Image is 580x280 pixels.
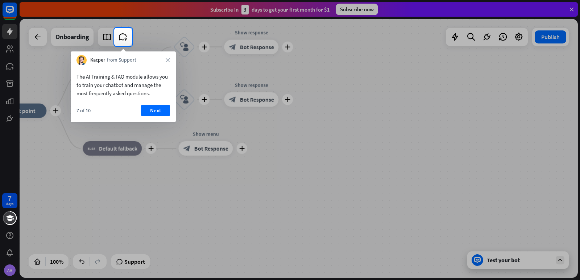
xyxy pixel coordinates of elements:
div: 7 of 10 [76,107,91,114]
button: Next [141,105,170,116]
span: from Support [107,57,136,64]
i: close [166,58,170,62]
div: The AI Training & FAQ module allows you to train your chatbot and manage the most frequently aske... [76,72,170,97]
button: Open LiveChat chat widget [6,3,28,25]
span: Kacper [90,57,105,64]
